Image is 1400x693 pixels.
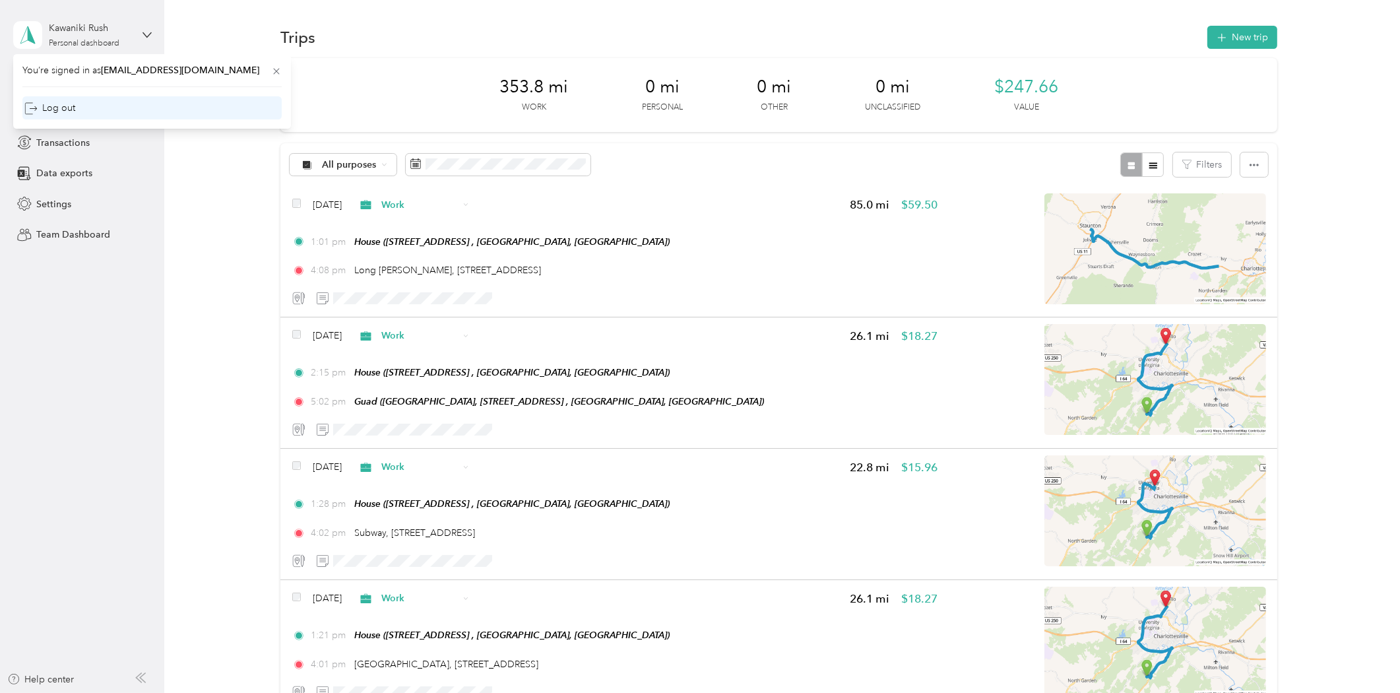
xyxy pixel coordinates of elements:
[323,160,377,170] span: All purposes
[850,328,889,345] span: 26.1 mi
[1326,619,1400,693] iframe: Everlance-gr Chat Button Frame
[757,77,791,98] span: 0 mi
[49,40,119,48] div: Personal dashboard
[499,77,568,98] span: 353.8 mi
[24,101,75,115] div: Log out
[381,198,459,212] span: Work
[280,30,315,44] h1: Trips
[1207,26,1277,49] button: New trip
[1173,152,1231,177] button: Filters
[313,460,342,474] span: [DATE]
[354,367,670,378] span: House ([STREET_ADDRESS] , [GEOGRAPHIC_DATA], [GEOGRAPHIC_DATA])
[354,630,670,640] span: House ([STREET_ADDRESS] , [GEOGRAPHIC_DATA], [GEOGRAPHIC_DATA])
[1044,193,1266,304] img: minimap
[522,102,546,114] p: Work
[901,197,938,213] span: $59.50
[311,263,348,277] span: 4:08 pm
[36,166,92,180] span: Data exports
[901,459,938,476] span: $15.96
[354,396,764,407] span: Guad ([GEOGRAPHIC_DATA], [STREET_ADDRESS] , [GEOGRAPHIC_DATA], [GEOGRAPHIC_DATA])
[354,659,538,670] span: [GEOGRAPHIC_DATA], [STREET_ADDRESS]
[994,77,1058,98] span: $247.66
[865,102,920,114] p: Unclassified
[642,102,683,114] p: Personal
[36,228,110,242] span: Team Dashboard
[354,265,541,276] span: Long [PERSON_NAME], [STREET_ADDRESS]
[381,591,459,605] span: Work
[850,197,889,213] span: 85.0 mi
[49,21,131,35] div: Kawaniki Rush
[645,77,680,98] span: 0 mi
[313,591,342,605] span: [DATE]
[1014,102,1039,114] p: Value
[7,673,75,686] button: Help center
[311,497,348,511] span: 1:28 pm
[354,236,670,247] span: House ([STREET_ADDRESS] , [GEOGRAPHIC_DATA], [GEOGRAPHIC_DATA])
[22,63,282,77] span: You’re signed in as
[36,197,71,211] span: Settings
[311,628,348,642] span: 1:21 pm
[313,329,342,343] span: [DATE]
[901,328,938,345] span: $18.27
[875,77,910,98] span: 0 mi
[311,526,348,540] span: 4:02 pm
[1044,455,1266,566] img: minimap
[1044,324,1266,435] img: minimap
[901,591,938,607] span: $18.27
[381,460,459,474] span: Work
[36,136,90,150] span: Transactions
[850,591,889,607] span: 26.1 mi
[354,527,475,539] span: Subway, [STREET_ADDRESS]
[381,329,459,343] span: Work
[311,235,348,249] span: 1:01 pm
[313,198,342,212] span: [DATE]
[311,395,348,409] span: 5:02 pm
[101,65,259,76] span: [EMAIL_ADDRESS][DOMAIN_NAME]
[850,459,889,476] span: 22.8 mi
[761,102,788,114] p: Other
[311,366,348,379] span: 2:15 pm
[311,657,348,671] span: 4:01 pm
[354,498,670,509] span: House ([STREET_ADDRESS] , [GEOGRAPHIC_DATA], [GEOGRAPHIC_DATA])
